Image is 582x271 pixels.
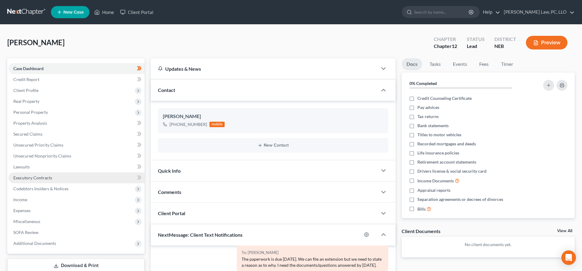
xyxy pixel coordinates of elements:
[13,175,52,180] span: Executory Contracts
[448,58,472,70] a: Events
[91,7,117,18] a: Home
[402,58,422,70] a: Docs
[496,58,518,70] a: Timer
[417,132,461,138] span: Titles to motor vehicles
[8,118,145,129] a: Property Analysis
[434,36,457,43] div: Chapter
[467,43,485,50] div: Lead
[480,7,500,18] a: Help
[8,74,145,85] a: Credit Report
[13,219,40,224] span: Miscellaneous
[417,206,426,212] span: Bills
[561,250,576,265] div: Open Intercom Messenger
[417,150,459,156] span: Life insurance policies
[8,129,145,140] a: Secured Claims
[117,7,156,18] a: Client Portal
[13,241,56,246] span: Additional Documents
[158,87,175,93] span: Contact
[425,58,446,70] a: Tasks
[242,256,383,268] div: The paperwork is due [DATE]. We can file an extension but we need to state a reason as to why. I ...
[13,77,39,82] span: Credit Report
[417,141,476,147] span: Recorded mortgages and deeds
[417,95,472,101] span: Credit Counseling Certificate
[209,122,225,127] div: mobile
[242,249,383,256] div: To: [PERSON_NAME]
[8,151,145,161] a: Unsecured Nonpriority Claims
[414,6,470,18] input: Search by name...
[7,38,65,47] span: [PERSON_NAME]
[163,143,383,148] button: New Contact
[163,113,383,120] div: [PERSON_NAME]
[13,153,71,158] span: Unsecured Nonpriority Claims
[8,140,145,151] a: Unsecured Priority Claims
[13,142,63,147] span: Unsecured Priority Claims
[158,210,185,216] span: Client Portal
[158,66,370,72] div: Updates & News
[13,66,44,71] span: Case Dashboard
[417,113,439,120] span: Tax returns
[13,197,27,202] span: Income
[474,58,494,70] a: Fees
[494,36,516,43] div: District
[434,43,457,50] div: Chapter
[417,104,439,110] span: Pay advices
[417,178,454,184] span: Income Documents
[13,131,42,137] span: Secured Claims
[63,10,84,15] span: New Case
[417,187,450,193] span: Appraisal reports
[8,161,145,172] a: Lawsuits
[557,229,572,233] a: View All
[452,43,457,49] span: 12
[158,189,181,195] span: Comments
[417,123,449,129] span: Bank statements
[13,110,48,115] span: Personal Property
[8,227,145,238] a: SOFA Review
[13,99,39,104] span: Real Property
[13,208,31,213] span: Expenses
[467,36,485,43] div: Status
[410,81,437,86] strong: 0% Completed
[158,232,242,238] span: NextMessage: Client Text Notifications
[526,36,567,49] button: Preview
[13,164,30,169] span: Lawsuits
[402,228,440,234] div: Client Documents
[8,172,145,183] a: Executory Contracts
[13,186,69,191] span: Codebtors Insiders & Notices
[8,63,145,74] a: Case Dashboard
[501,7,574,18] a: [PERSON_NAME] Law, PC, LLO
[13,230,38,235] span: SOFA Review
[406,242,570,248] p: No client documents yet.
[494,43,516,50] div: NEB
[417,196,503,202] span: Separation agreements or decrees of divorces
[13,88,38,93] span: Client Profile
[417,159,476,165] span: Retirement account statements
[158,168,181,174] span: Quick Info
[417,168,487,174] span: Drivers license & social security card
[169,121,207,127] div: [PHONE_NUMBER]
[13,120,47,126] span: Property Analysis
